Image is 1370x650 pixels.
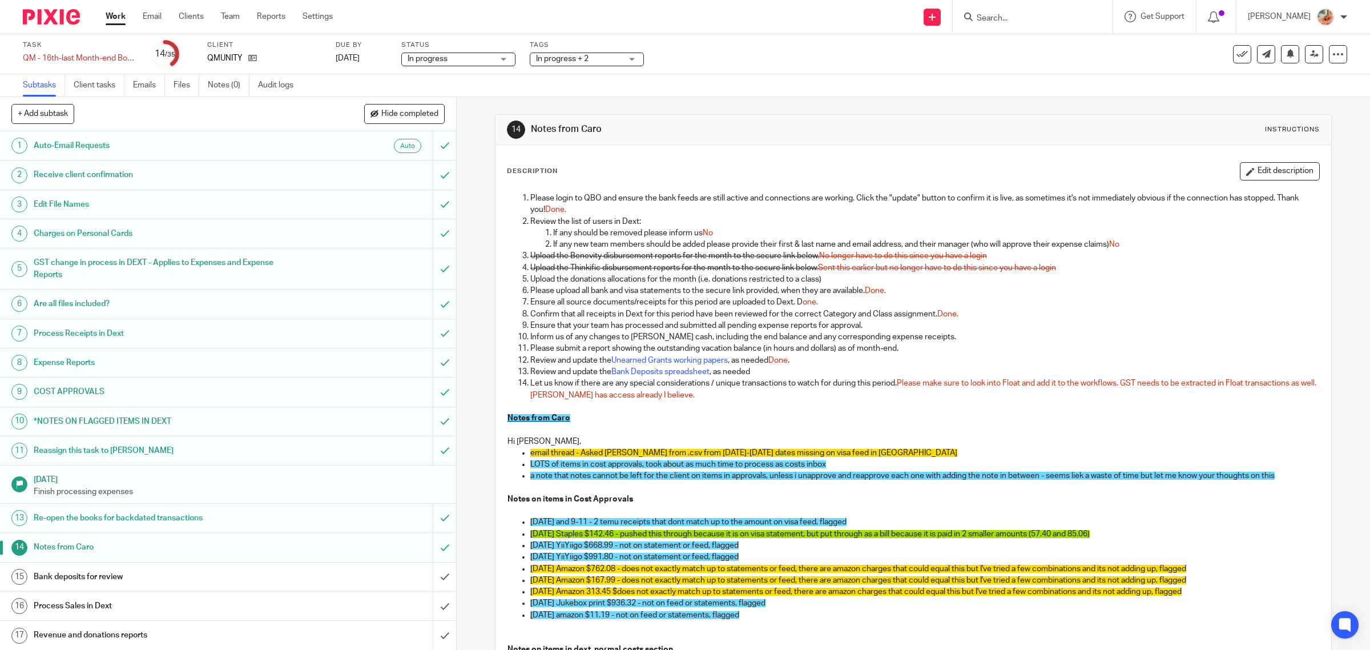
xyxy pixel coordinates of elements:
[1316,8,1335,26] img: MIC.jpg
[74,74,124,97] a: Client tasks
[34,471,445,486] h1: [DATE]
[11,167,27,183] div: 2
[976,14,1078,24] input: Search
[536,55,589,63] span: In progress + 2
[530,553,739,561] span: [DATE] YiiYiigo $991.80 - not on statement or feed, flagged
[11,598,27,614] div: 16
[1109,240,1119,248] span: No
[34,597,292,615] h1: Process Sales in Dext
[530,308,1320,320] p: Confirm that all receipts in Dext for this period have been reviewed for the correct Category and...
[507,436,1320,447] p: Hi [PERSON_NAME],
[155,47,175,61] div: 14
[34,166,292,183] h1: Receive client confirmation
[11,540,27,556] div: 14
[11,196,27,212] div: 3
[530,541,739,549] span: [DATE] YiiYiigo $668.99 - not on statement or feed, flagged
[611,356,728,364] a: Unearned Grants working papers
[530,331,1320,343] p: Inform us of any changes to [PERSON_NAME] cash, including the end balance and any corresponding e...
[11,414,27,430] div: 10
[23,41,137,50] label: Task
[23,9,80,25] img: Pixie
[545,206,566,214] span: Done.
[257,11,285,22] a: Reports
[530,296,1320,308] p: Ensure all source documents/receipts for this period are uploaded to Dext. D
[34,137,292,154] h1: Auto-Email Requests
[507,167,558,176] p: Description
[11,296,27,312] div: 6
[34,539,292,556] h1: Notes from Caro
[143,11,162,22] a: Email
[530,460,826,468] span: LOTS of items in cost approvals, took about as much time to process as costs inbox
[165,51,175,58] small: /35
[530,530,1090,538] span: [DATE] Staples $142.46 - pushed this through because it is on visa statement, but put through as ...
[208,74,249,97] a: Notes (0)
[34,325,292,342] h1: Process Receipts in Dext
[34,509,292,527] h1: Re-open the books for backdated transactions
[221,11,240,22] a: Team
[819,252,987,260] s: No longer have to do this since you have a login
[11,261,27,277] div: 5
[768,356,788,364] span: Done
[530,264,818,272] s: Upload the Thinkific disbursement reports for the month to the secure link below.
[530,449,957,457] span: email thread - Asked [PERSON_NAME] from .csv from [DATE]-[DATE] dates missing on visa feed in [GE...
[803,298,818,306] span: one.
[530,41,644,50] label: Tags
[530,192,1320,216] p: Please login to QBO and ensure the bank feeds are still active and connections are working. Click...
[1248,11,1311,22] p: [PERSON_NAME]
[530,378,1320,401] p: Let us know if there are any special considerations / unique transactions to watch for during thi...
[530,274,1320,285] p: Upload the donations allocations for the month (i.e. donations restricted to a class)
[34,442,292,459] h1: Reassign this task to [PERSON_NAME]
[11,326,27,342] div: 7
[530,366,1320,378] p: Review and update the , as needed
[530,252,819,260] s: Upload the Benevity disbursement reports for the month to the secure link below.
[11,384,27,400] div: 9
[530,216,1320,227] p: Review the list of users in Dext:
[258,74,302,97] a: Audit logs
[553,239,1320,250] p: If any new team members should be added please provide their first & last name and email address,...
[611,368,710,376] a: Bank Deposits spreadsheet
[530,355,1320,366] p: Review and update the , as needed .
[34,225,292,242] h1: Charges on Personal Cards
[531,123,937,135] h1: Notes from Caro
[207,53,243,64] p: QMUNITY
[179,11,204,22] a: Clients
[11,628,27,644] div: 17
[507,121,525,139] div: 14
[530,518,847,526] span: [DATE] and 9-11 - 2 temu receipts that dont match up to the amount on visa feed, flagged
[530,565,1186,573] span: [DATE] Amazon $762.08 - does not exactly match up to statements or feed, there are amazon charges...
[34,568,292,585] h1: Bank deposits for review
[1265,125,1320,134] div: Instructions
[530,611,739,619] span: [DATE] amazon $11.19 - not on feed or statements, flagged
[23,53,137,64] div: QM - 16th-last Month-end Bookkeeping - September
[507,495,633,503] strong: Notes on items in Cost Approvals
[507,414,570,422] span: Notes from Caro
[23,74,65,97] a: Subtasks
[174,74,199,97] a: Files
[34,254,292,283] h1: GST change in process in DEXT - Applies to Expenses and Expense Reports
[133,74,165,97] a: Emails
[34,486,445,497] p: Finish processing expenses
[530,285,1320,296] p: Please upload all bank and visa statements to the secure link provided, when they are available.
[303,11,333,22] a: Settings
[553,227,1320,239] p: If any should be removed please inform us
[34,196,292,213] h1: Edit File Names
[530,576,1186,584] span: [DATE] Amazon $167.99 - does not exactly match up to statements or feed, there are amazon charges...
[364,104,445,123] button: Hide completed
[381,110,438,119] span: Hide completed
[394,139,421,153] div: Auto
[11,510,27,526] div: 13
[336,54,360,62] span: [DATE]
[703,229,713,237] span: No
[207,41,321,50] label: Client
[401,41,515,50] label: Status
[530,320,1320,331] p: Ensure that your team has processed and submitted all pending expense reports for approval.
[865,287,886,295] span: Done.
[11,355,27,371] div: 8
[530,343,1320,354] p: Please submit a report showing the outstanding vacation balance (in hours and dollars) as of mont...
[1240,162,1320,180] button: Edit description
[34,413,292,430] h1: *NOTES ON FLAGGED ITEMS IN DEXT
[336,41,387,50] label: Due by
[530,379,1318,399] span: Please make sure to look into Float and add it to the workflows. GST needs to be extracted in Flo...
[1141,13,1184,21] span: Get Support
